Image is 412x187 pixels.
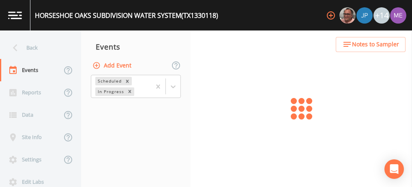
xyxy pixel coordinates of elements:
[123,77,132,85] div: Remove Scheduled
[35,11,218,20] div: HORSESHOE OAKS SUBDIVISION WATER SYSTEM (TX1330118)
[125,87,134,96] div: Remove In Progress
[95,77,123,85] div: Scheduled
[81,37,191,57] div: Events
[356,7,373,24] div: Joshua gere Paul
[356,7,373,24] img: 41241ef155101aa6d92a04480b0d0000
[8,11,22,19] img: logo
[95,87,125,96] div: In Progress
[91,58,135,73] button: Add Event
[336,37,406,52] button: Notes to Sampler
[373,7,390,24] div: +14
[352,39,399,50] span: Notes to Sampler
[339,7,356,24] div: Mike Franklin
[384,159,404,179] div: Open Intercom Messenger
[390,7,406,24] img: d4d65db7c401dd99d63b7ad86343d265
[339,7,356,24] img: e2d790fa78825a4bb76dcb6ab311d44c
